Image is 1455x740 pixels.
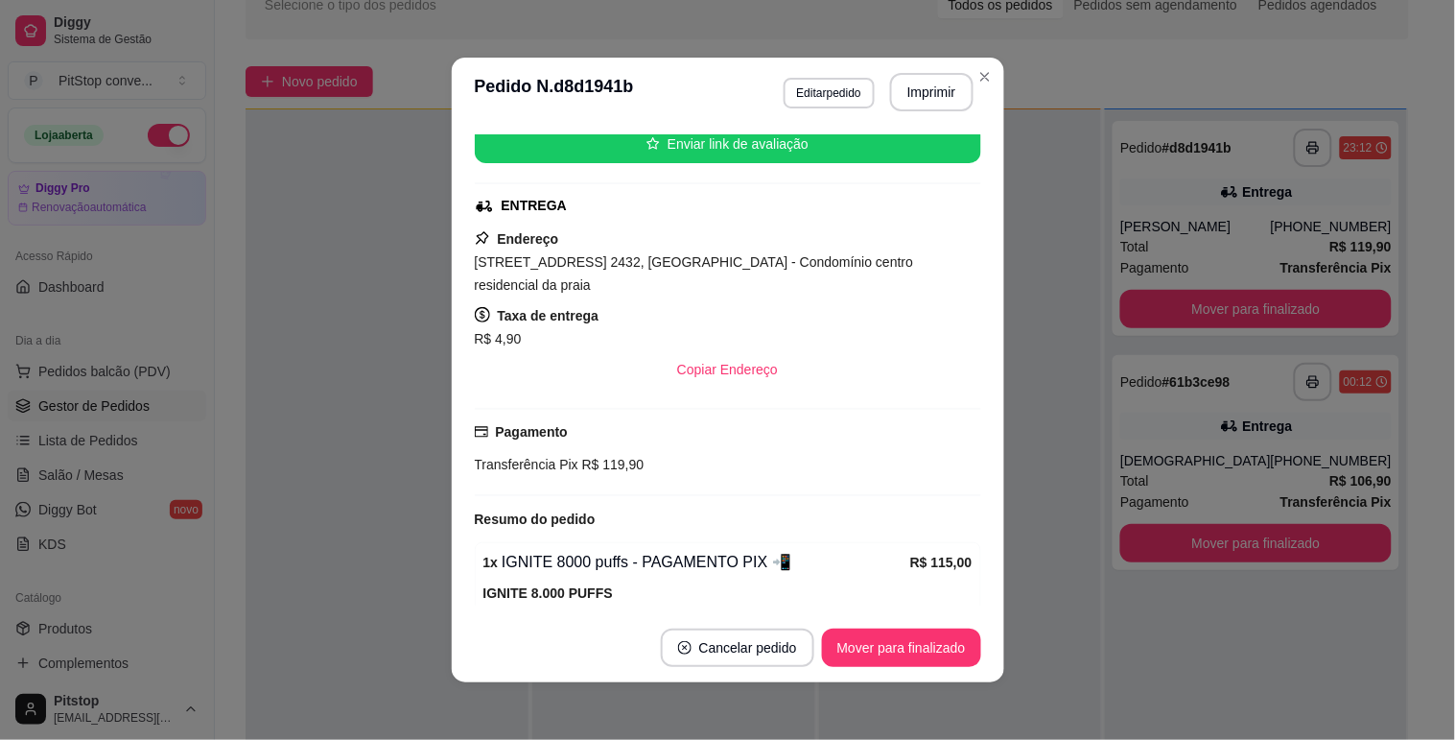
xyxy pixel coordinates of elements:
span: credit-card [475,425,488,439]
strong: Endereço [498,231,559,247]
button: Mover para finalizado [822,629,981,667]
span: [STREET_ADDRESS] 2432, [GEOGRAPHIC_DATA] - Condomínio centro residencial da praia [475,254,914,293]
span: dollar [475,307,490,322]
strong: R$ 115,00 [910,555,973,570]
strong: 1 x [483,555,499,570]
span: star [646,137,660,151]
button: Imprimir [890,73,974,111]
strong: IGNITE 8.000 PUFFS [483,585,613,601]
span: close-circle [678,641,692,655]
span: Transferência Pix [475,457,578,472]
span: pushpin [475,230,490,246]
button: starEnviar link de avaliação [475,125,981,163]
h3: Pedido N. d8d1941b [475,73,634,111]
div: ENTREGA [502,196,567,216]
button: Close [970,61,1000,92]
div: IGNITE 8000 puffs - PAGAMENTO PIX 📲 [483,551,910,574]
button: Editarpedido [784,78,875,108]
strong: Resumo do pedido [475,512,596,527]
strong: Taxa de entrega [498,308,599,323]
button: Copiar Endereço [662,350,793,389]
span: R$ 4,90 [475,331,522,346]
span: R$ 119,90 [578,457,645,472]
strong: Pagamento [496,424,568,440]
button: close-circleCancelar pedido [661,629,814,667]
